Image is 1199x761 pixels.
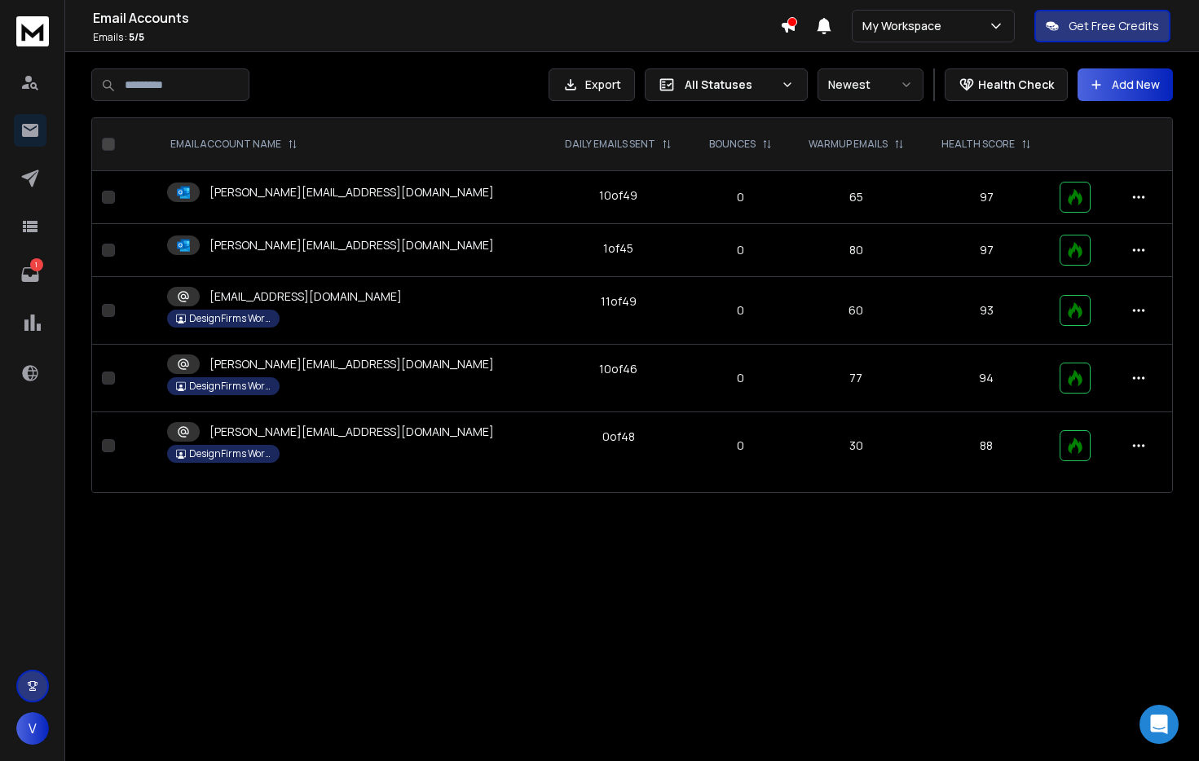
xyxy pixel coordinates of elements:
[685,77,774,93] p: All Statuses
[1034,10,1170,42] button: Get Free Credits
[945,68,1068,101] button: Health Check
[170,138,298,151] div: EMAIL ACCOUNT NAME
[923,224,1050,277] td: 97
[701,302,779,319] p: 0
[93,8,780,28] h1: Email Accounts
[599,361,637,377] div: 10 of 46
[16,712,49,745] button: V
[809,138,888,151] p: WARMUP EMAILS
[209,288,402,305] p: [EMAIL_ADDRESS][DOMAIN_NAME]
[601,293,637,310] div: 11 of 49
[1139,705,1179,744] div: Open Intercom Messenger
[923,345,1050,412] td: 94
[1078,68,1173,101] button: Add New
[189,447,271,460] p: DesignFirms Workspace
[129,30,144,44] span: 5 / 5
[701,370,779,386] p: 0
[923,171,1050,224] td: 97
[701,438,779,454] p: 0
[789,345,923,412] td: 77
[14,258,46,291] a: 1
[789,171,923,224] td: 65
[789,277,923,345] td: 60
[602,429,635,445] div: 0 of 48
[701,189,779,205] p: 0
[789,224,923,277] td: 80
[1069,18,1159,34] p: Get Free Credits
[30,258,43,271] p: 1
[709,138,756,151] p: BOUNCES
[603,240,633,257] div: 1 of 45
[978,77,1054,93] p: Health Check
[209,356,494,372] p: [PERSON_NAME][EMAIL_ADDRESS][DOMAIN_NAME]
[701,242,779,258] p: 0
[209,424,494,440] p: [PERSON_NAME][EMAIL_ADDRESS][DOMAIN_NAME]
[818,68,923,101] button: Newest
[16,16,49,46] img: logo
[565,138,655,151] p: DAILY EMAILS SENT
[862,18,948,34] p: My Workspace
[189,380,271,393] p: DesignFirms Workspace
[923,277,1050,345] td: 93
[189,312,271,325] p: DesignFirms Workspace
[549,68,635,101] button: Export
[209,237,494,253] p: [PERSON_NAME][EMAIL_ADDRESS][DOMAIN_NAME]
[209,184,494,200] p: [PERSON_NAME][EMAIL_ADDRESS][DOMAIN_NAME]
[923,412,1050,480] td: 88
[789,412,923,480] td: 30
[599,187,637,204] div: 10 of 49
[93,31,780,44] p: Emails :
[941,138,1015,151] p: HEALTH SCORE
